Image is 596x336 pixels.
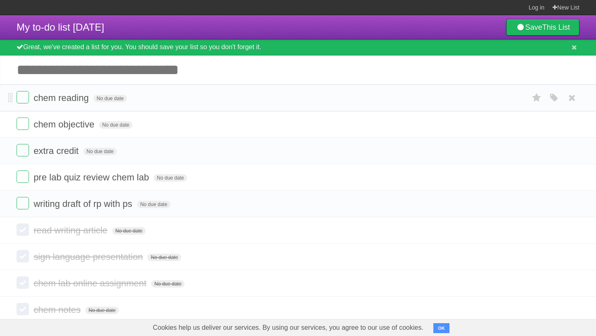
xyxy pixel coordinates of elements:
span: extra credit [34,146,81,156]
span: chem lab online assignment [34,278,149,288]
span: chem notes [34,305,83,315]
span: My to-do list [DATE] [17,22,104,33]
label: Done [17,276,29,289]
label: Done [17,170,29,183]
span: No due date [83,148,117,155]
span: No due date [112,227,146,235]
a: SaveThis List [506,19,579,36]
label: Done [17,197,29,209]
span: sign language presentation [34,252,145,262]
label: Done [17,250,29,262]
label: Done [17,303,29,315]
span: No due date [147,254,181,261]
span: pre lab quiz review chem lab [34,172,151,182]
label: Star task [529,91,545,105]
span: Cookies help us deliver our services. By using our services, you agree to our use of cookies. [144,319,432,336]
span: writing draft of rp with ps [34,199,134,209]
span: read writing article [34,225,110,235]
span: No due date [94,95,127,102]
span: chem objective [34,119,96,130]
b: This List [542,23,570,31]
span: No due date [99,121,132,129]
span: No due date [137,201,171,208]
button: OK [433,323,449,333]
span: No due date [85,307,119,314]
span: chem reading [34,93,91,103]
label: Done [17,223,29,236]
label: Done [17,91,29,103]
span: No due date [151,280,185,288]
span: No due date [154,174,187,182]
label: Done [17,144,29,156]
label: Done [17,118,29,130]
